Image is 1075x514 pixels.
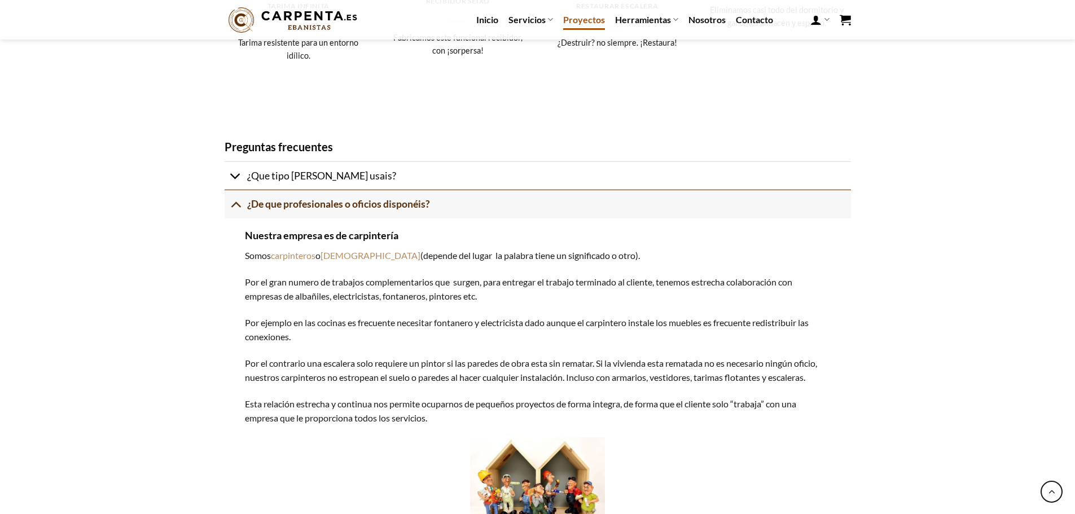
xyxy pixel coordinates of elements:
a: Proyectos [563,10,605,30]
p: Por el gran numero de trabajos complementarios que surgen, para entregar el trabajo terminado al ... [245,275,830,304]
a: Servicios [508,8,553,30]
a: Herramientas [615,8,678,30]
a: Inicio [476,10,498,30]
a: Contacto [736,10,773,30]
a: carpinteros [271,250,315,261]
h3: Preguntas frecuentes [225,138,851,156]
span: ¿Que tipo [PERSON_NAME] usais? [247,170,396,182]
a: ¿Que tipo [PERSON_NAME] usais? [225,161,851,190]
img: Carpenta.es [225,5,361,36]
p: Somos o (depende del lugar la palabra tiene un significado o otro). [245,248,830,263]
p: Por ejemplo en las cocinas es frecuente necesitar fontanero y electricista dado aunque el carpint... [245,315,830,344]
a: Nosotros [688,10,726,30]
p: Por el contrario una escalera solo requiere un pintor si las paredes de obra esta sin rematar. Si... [245,356,830,385]
p: ¿Destruir? no siempre. ¡Restaura! [549,36,686,62]
h4: Nuestra empresa es de carpintería [245,227,830,244]
a: [DEMOGRAPHIC_DATA] [321,250,420,261]
p: Esta relación estrecha y continua nos permite ocuparnos de pequeños proyectos de forma integra, d... [245,397,830,425]
p: Tarima resistente para un entorno idílico. [230,36,367,75]
a: ¿De que profesionales o oficios disponéis? [225,190,851,218]
p: Fabricamos este funcional recibidor, con ¡sorpersa! [389,31,526,70]
span: ¿De que profesionales o oficios disponéis? [247,198,429,210]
